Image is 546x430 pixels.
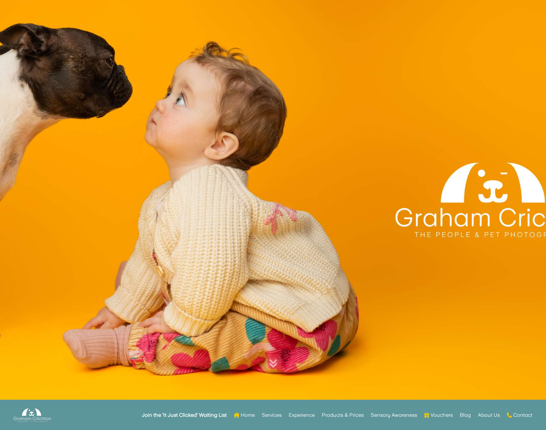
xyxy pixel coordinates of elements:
[460,403,471,427] a: Blog
[424,403,453,427] a: Vouchers
[14,407,51,424] img: Graham Crichton Photography Logo - Graham Crichton - Belfast Family & Pet Photography Studio
[322,403,364,427] a: Products & Prices
[142,413,227,417] strong: Join the ‘It Just Clicked’ Waiting List
[507,403,532,427] a: Contact
[262,403,282,427] a: Services
[234,403,255,427] a: Home
[142,403,227,427] a: Join the ‘It Just Clicked’ Waiting List
[289,403,315,427] a: Experience
[371,403,417,427] a: Sensory Awareness
[478,403,500,427] a: About Us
